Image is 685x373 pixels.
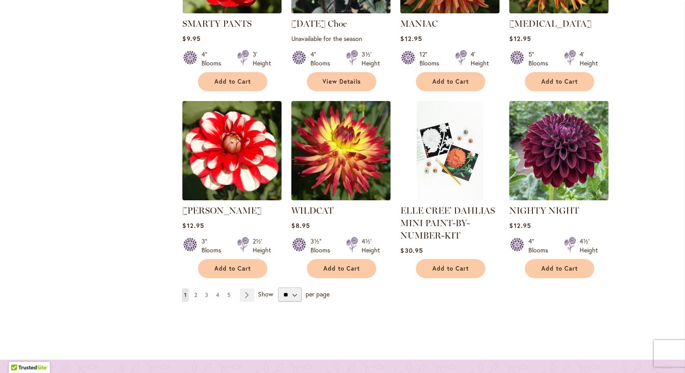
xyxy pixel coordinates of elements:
span: Add to Cart [541,265,578,272]
span: $12.95 [509,34,531,43]
a: Nighty Night [509,194,608,202]
div: 2½' Height [253,237,271,255]
span: 5 [227,292,230,298]
span: $9.95 [182,34,200,43]
a: MANIAC [400,18,438,29]
a: SMARTY PANTS [182,18,252,29]
div: 3' Height [253,50,271,68]
span: 1 [184,292,186,298]
iframe: Launch Accessibility Center [7,341,32,366]
span: $30.95 [400,246,423,255]
span: per page [306,290,330,298]
img: WILDCAT [291,101,391,200]
span: $12.95 [509,221,531,230]
span: 2 [194,292,197,298]
span: $8.95 [291,221,310,230]
span: Add to Cart [214,265,251,272]
div: 4" Blooms [201,50,226,68]
a: ELLE CREE' DAHLIAS MINI PAINT-BY-NUMBER-KIT [400,205,495,241]
a: [DATE] Choc [291,18,347,29]
a: ELLE CREE' DAHLIAS MINI PAINT-BY-NUMBER-KIT [400,194,500,202]
div: 4" Blooms [528,237,553,255]
a: SMARTY PANTS [182,7,282,15]
span: Add to Cart [432,78,469,85]
div: 4' Height [580,50,598,68]
span: Show [258,290,273,298]
span: Add to Cart [214,78,251,85]
a: WILDCAT [291,194,391,202]
img: YORO KOBI [182,101,282,200]
a: POPPERS [509,7,608,15]
div: 3" Blooms [201,237,226,255]
span: $12.95 [182,221,204,230]
button: Add to Cart [525,72,594,91]
div: 4½' Height [580,237,598,255]
span: $12.95 [400,34,422,43]
button: Add to Cart [416,72,485,91]
a: 2 [192,288,199,302]
span: Add to Cart [323,265,360,272]
div: 4' Height [471,50,489,68]
button: Add to Cart [525,259,594,278]
div: 12" Blooms [419,50,444,68]
div: 3½" Blooms [310,237,335,255]
a: 5 [225,288,233,302]
a: 4 [214,288,222,302]
span: View Details [322,78,361,85]
button: Add to Cart [307,259,376,278]
a: Maniac [400,7,500,15]
a: YORO KOBI [182,194,282,202]
img: Nighty Night [509,101,608,200]
div: 3½' Height [362,50,380,68]
button: Add to Cart [416,259,485,278]
a: Karma Choc [291,7,391,15]
div: 4½' Height [362,237,380,255]
a: [PERSON_NAME] [182,205,262,216]
a: WILDCAT [291,205,334,216]
img: ELLE CREE' DAHLIAS MINI PAINT-BY-NUMBER-KIT [400,101,500,200]
span: 3 [205,292,208,298]
p: Unavailable for the season [291,34,391,43]
span: 4 [216,292,219,298]
span: Add to Cart [541,78,578,85]
div: 4" Blooms [310,50,335,68]
button: Add to Cart [198,259,267,278]
button: Add to Cart [198,72,267,91]
a: NIGHTY NIGHT [509,205,579,216]
a: 3 [203,288,210,302]
span: Add to Cart [432,265,469,272]
a: View Details [307,72,376,91]
a: [MEDICAL_DATA] [509,18,592,29]
div: 5" Blooms [528,50,553,68]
